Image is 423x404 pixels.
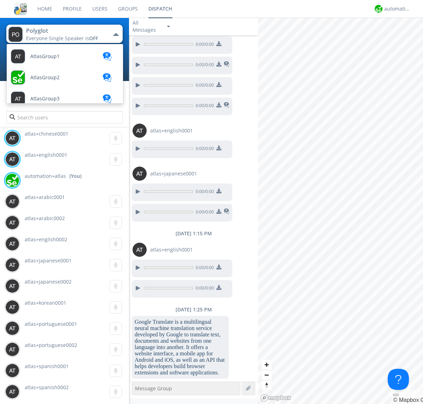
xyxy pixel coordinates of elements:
[5,194,19,209] img: 373638.png
[224,101,229,110] span: This is a translated message
[193,265,214,272] span: 0:00 / 0:00
[5,216,19,230] img: 373638.png
[216,41,221,46] img: download media button
[262,360,272,370] button: Zoom in
[5,385,19,399] img: 373638.png
[14,2,27,15] img: cddb5a64eb264b2086981ab96f4c1ba7
[216,62,221,67] img: download media button
[26,27,105,35] div: Polyglot
[133,243,147,257] img: 373638.png
[25,236,67,243] span: atlas+english0002
[216,188,221,193] img: download media button
[262,370,272,380] button: Zoom out
[25,384,69,391] span: atlas+spanish0002
[25,215,65,222] span: atlas+arabic0002
[69,173,81,180] div: (You)
[25,342,77,348] span: atlas+portuguese0002
[26,35,105,42] div: Everyone ·
[135,319,226,376] dc-p: Google Translate is a multilingual neural machine translation service developed by Google to tran...
[224,102,229,108] img: translated-message
[6,25,122,43] button: PolyglotEveryone·Single Speaker isOFF
[30,54,60,59] span: AtlasGroup1
[102,52,112,61] img: translation-blue.svg
[5,152,19,166] img: 373638.png
[393,397,419,403] a: Mapbox
[224,207,229,217] span: This is a translated message
[25,278,72,285] span: atlas+japanese0002
[25,130,68,137] span: atlas+chinese0001
[260,394,291,402] a: Mapbox logo
[25,321,77,327] span: atlas+portuguese0001
[5,300,19,314] img: 373638.png
[25,257,72,264] span: atlas+japanese0001
[5,173,19,187] img: d2d01cd9b4174d08988066c6d424eccd
[6,44,123,104] ul: PolyglotEveryone·Single Speaker isOFF
[5,237,19,251] img: 373638.png
[25,299,66,306] span: atlas+korean0001
[193,209,214,217] span: 0:00 / 0:00
[25,173,66,180] span: automation+atlas
[102,94,112,103] img: translation-blue.svg
[216,145,221,150] img: download media button
[193,285,214,293] span: 0:00 / 0:00
[375,5,382,13] img: d2d01cd9b4174d08988066c6d424eccd
[224,61,229,67] img: translated-message
[216,82,221,87] img: download media button
[193,102,214,110] span: 0:00 / 0:00
[224,60,229,69] span: This is a translated message
[393,394,399,396] button: Toggle attribution
[216,285,221,290] img: download media button
[5,321,19,335] img: 373638.png
[25,151,67,158] span: atlas+english0001
[224,209,229,214] img: translated-message
[133,124,147,138] img: 373638.png
[167,26,170,27] img: caret-down-sm.svg
[133,167,147,181] img: 373638.png
[193,188,214,196] span: 0:00 / 0:00
[25,363,69,369] span: atlas+spanish0001
[5,258,19,272] img: 373638.png
[216,209,221,214] img: download media button
[89,35,98,42] span: OFF
[6,111,122,124] input: Search users
[216,265,221,269] img: download media button
[5,342,19,356] img: 373638.png
[129,230,258,237] div: [DATE] 1:15 PM
[5,279,19,293] img: 373638.png
[384,5,411,12] div: automation+atlas
[102,73,112,82] img: translation-blue.svg
[8,27,23,42] img: 373638.png
[193,62,214,69] span: 0:00 / 0:00
[30,75,60,80] span: AtlasGroup2
[5,131,19,145] img: 373638.png
[30,96,60,101] span: AtlasGroup3
[262,380,272,390] button: Reset bearing to north
[150,246,193,253] span: atlas+english0001
[49,35,98,42] span: Single Speaker is
[133,19,161,33] div: All Messages
[5,363,19,378] img: 373638.png
[129,306,258,313] div: [DATE] 1:25 PM
[193,41,214,49] span: 0:00 / 0:00
[388,369,409,390] iframe: Toggle Customer Support
[216,102,221,107] img: download media button
[150,127,193,134] span: atlas+english0001
[25,194,65,200] span: atlas+arabic0001
[193,82,214,90] span: 0:00 / 0:00
[150,170,197,177] span: atlas+japanese0001
[193,145,214,153] span: 0:00 / 0:00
